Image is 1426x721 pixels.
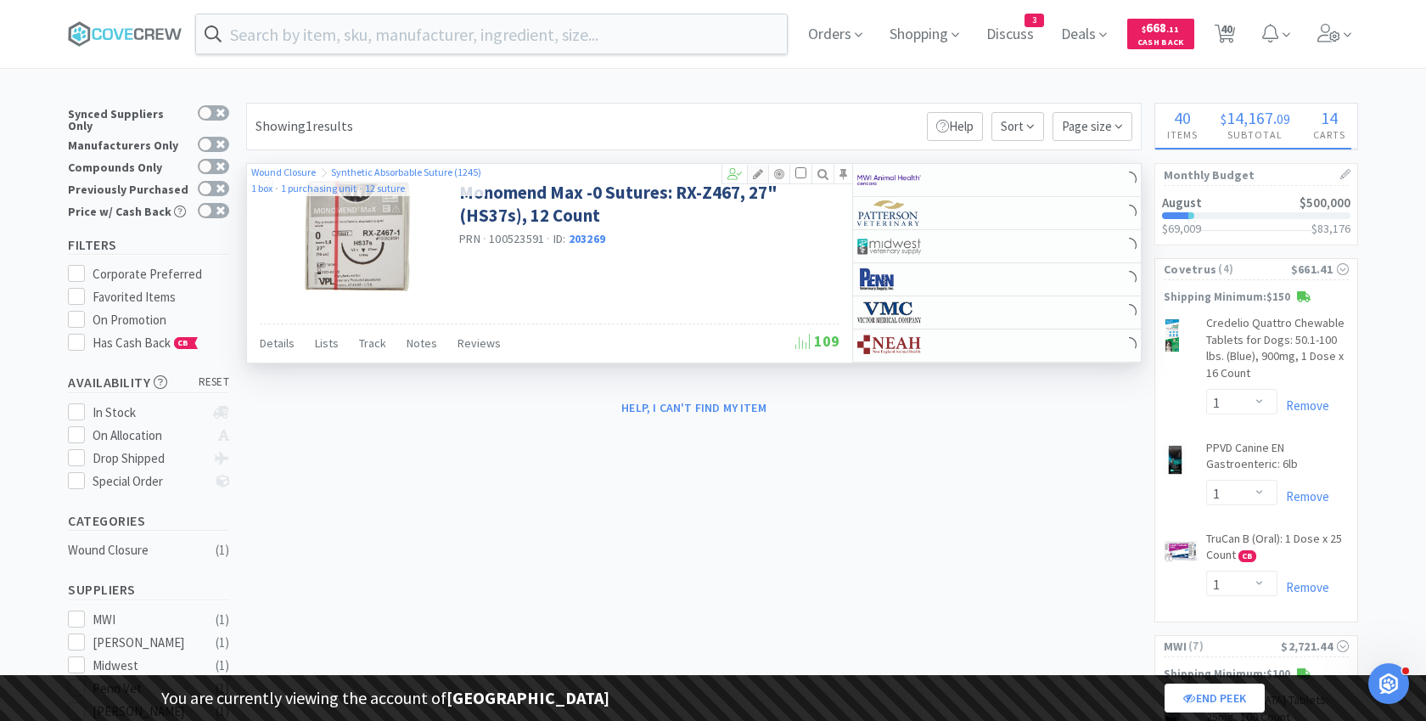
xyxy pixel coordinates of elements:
[68,373,229,392] h5: Availability
[1025,14,1043,26] span: 3
[857,200,921,226] img: f5e969b455434c6296c6d81ef179fa71_3.png
[281,182,356,194] a: 1 purchasing unit
[216,656,229,676] div: ( 1 )
[1239,551,1255,561] span: CB
[927,112,983,141] p: Help
[68,137,189,151] div: Manufacturers Only
[1164,260,1216,279] span: Covetrus
[991,112,1044,141] span: Sort
[1155,666,1357,684] p: Shipping Minimum: $100
[315,335,339,351] span: Lists
[553,231,606,246] span: ID:
[68,203,189,217] div: Price w/ Cash Back
[1368,663,1409,704] iframe: Intercom live chat
[1155,186,1357,245] a: August$500,000$69,009$83,176
[1317,221,1350,236] span: 83,176
[260,335,295,351] span: Details
[196,14,787,54] input: Search by item, sku, manufacturer, ingredient, size...
[458,335,501,351] span: Reviews
[93,610,198,630] div: MWI
[175,338,192,348] span: CB
[68,159,189,173] div: Compounds Only
[1291,260,1349,279] div: $661.41
[93,471,205,492] div: Special Order
[93,287,230,307] div: Favorited Items
[216,610,229,630] div: ( 1 )
[359,182,362,194] span: ·
[216,540,229,560] div: ( 1 )
[1142,20,1179,36] span: 668
[1227,107,1273,128] span: 14,167
[1209,110,1301,127] div: .
[1321,107,1338,128] span: 14
[1155,289,1357,307] p: Shipping Minimum: $150
[569,231,606,246] span: 203269
[1208,29,1243,44] a: 40
[1281,637,1349,656] div: $2,721.44
[1162,221,1201,236] span: $69,009
[857,234,921,259] img: 4dd14cff54a648ac9e977f0c5da9bc2e_5.png
[1206,440,1349,480] a: PPVD Canine EN Gastroenteric: 6lb
[795,331,839,351] span: 109
[1277,488,1329,504] a: Remove
[857,300,921,325] img: 1e924e8dc74e4b3a9c1fccb4071e4426_16.png
[93,633,198,653] div: [PERSON_NAME]
[1164,164,1349,186] h1: Monthly Budget
[1164,443,1187,477] img: 4c88b896f6254b0f9cb200f2737cd26b_19499.png
[857,267,921,292] img: e1133ece90fa4a959c5ae41b0808c578_9.png
[68,105,189,132] div: Synced Suppliers Only
[255,115,353,138] div: Showing 1 results
[68,235,229,255] h5: Filters
[302,181,413,291] img: d4f20a7982664261a9dfb381d83ebd67_383347.jpeg
[1277,110,1290,127] span: 09
[1164,318,1181,352] img: 868b877fb8c74fc48728056354f79e3c_777170.png
[1187,638,1281,655] span: ( 7 )
[93,310,230,330] div: On Promotion
[611,393,777,422] button: Help, I can't find my item
[93,264,230,284] div: Corporate Preferred
[489,231,544,246] span: 100523591
[359,335,386,351] span: Track
[93,425,205,446] div: On Allocation
[857,167,921,193] img: f6b2451649754179b5b4e0c70c3f7cb0_2.png
[1174,107,1191,128] span: 40
[1155,127,1209,143] h4: Items
[1302,127,1357,143] h4: Carts
[459,181,835,228] a: Monomend Max -0 Sutures: RX-Z467, 27" (HS37s), 12 Count
[216,633,229,653] div: ( 1 )
[251,182,272,194] a: 1 box
[331,166,481,178] a: Synthetic Absorbable Suture (1245)
[68,580,229,600] h5: Suppliers
[1162,196,1202,209] h2: August
[1166,24,1179,35] span: . 11
[483,231,486,246] span: ·
[161,684,609,712] p: You are currently viewing the account of
[1277,579,1329,595] a: Remove
[1165,684,1265,713] a: End Peek
[251,166,317,178] a: Wound Closure
[1127,11,1194,57] a: $668.11Cash Back
[547,231,550,246] span: ·
[1216,261,1290,278] span: ( 4 )
[1300,194,1350,211] span: $500,000
[93,335,199,351] span: Has Cash Back
[446,687,609,708] strong: [GEOGRAPHIC_DATA]
[275,182,278,194] span: ·
[1206,315,1349,388] a: Credelio Quattro Chewable Tablets for Dogs: 50.1-100 lbs. (Blue), 900mg, 1 Dose x 16 Count
[1137,38,1184,49] span: Cash Back
[1311,222,1350,234] h3: $
[1209,127,1301,143] h4: Subtotal
[1053,112,1132,141] span: Page size
[93,656,198,676] div: Midwest
[857,333,921,358] img: c73380972eee4fd2891f402a8399bcad_92.png
[68,540,205,560] div: Wound Closure
[459,231,480,246] a: PRN
[68,181,189,195] div: Previously Purchased
[1164,637,1187,656] span: MWI
[93,448,205,469] div: Drop Shipped
[980,27,1041,42] a: Discuss3
[407,335,437,351] span: Notes
[1277,397,1329,414] a: Remove
[68,511,229,531] h5: Categories
[1164,534,1198,568] img: 749a3c5ade9a486cb2da9b46eab02218_34755.png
